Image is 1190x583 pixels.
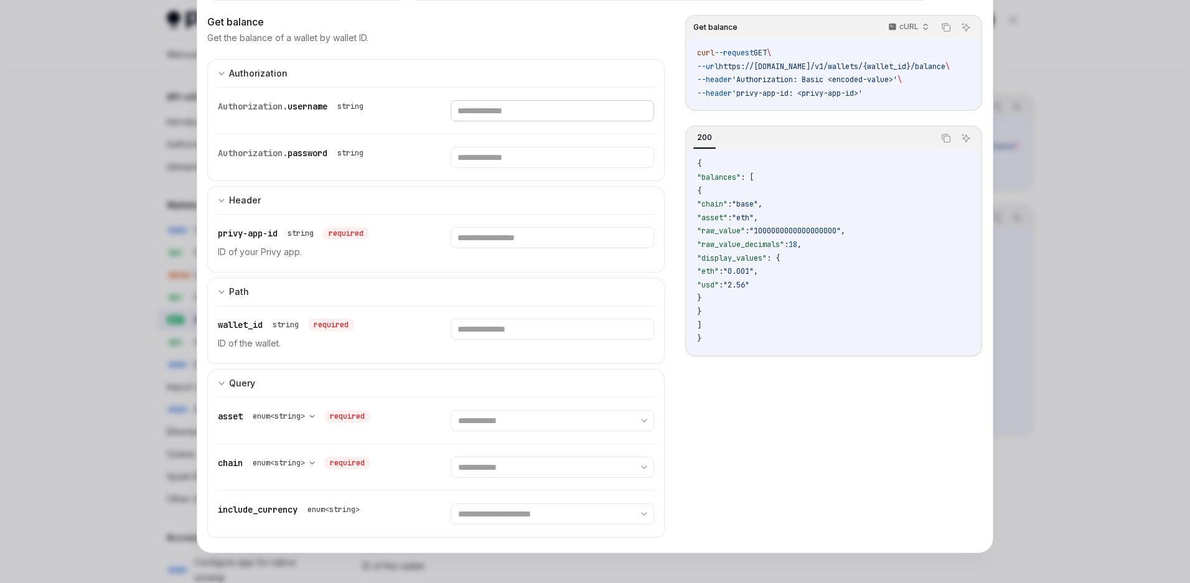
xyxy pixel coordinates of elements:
[728,199,732,209] span: :
[207,59,665,87] button: expand input section
[697,253,767,263] span: "display_values"
[938,19,954,35] button: Copy the contents from the code block
[218,100,368,113] div: Authorization.username
[723,280,749,290] span: "2.56"
[325,457,370,469] div: required
[754,48,767,58] span: GET
[218,457,370,469] div: chain
[207,14,665,29] div: Get balance
[732,213,754,223] span: "eth"
[693,22,738,32] span: Get balance
[767,253,780,263] span: : {
[218,101,288,112] span: Authorization.
[697,320,701,330] span: ]
[697,48,714,58] span: curl
[745,226,749,236] span: :
[758,199,762,209] span: ,
[218,411,243,422] span: asset
[719,280,723,290] span: :
[218,245,421,259] p: ID of your Privy app.
[958,19,974,35] button: Ask AI
[732,75,897,85] span: 'Authorization: Basic <encoded-value>'
[229,376,255,391] div: Query
[697,213,728,223] span: "asset"
[938,130,954,146] button: Copy the contents from the code block
[218,147,288,159] span: Authorization.
[218,319,354,331] div: wallet_id
[229,66,288,81] div: Authorization
[741,172,754,182] span: : [
[218,410,370,422] div: asset
[881,17,934,38] button: cURL
[784,240,789,250] span: :
[273,320,299,330] div: string
[218,319,263,330] span: wallet_id
[218,504,297,515] span: include_currency
[697,280,719,290] span: "usd"
[207,186,665,214] button: expand input section
[767,48,771,58] span: \
[325,410,370,422] div: required
[723,266,754,276] span: "0.001"
[714,48,754,58] span: --request
[697,266,719,276] span: "eth"
[749,226,841,236] span: "1000000000000000000"
[218,228,278,239] span: privy-app-id
[218,227,368,240] div: privy-app-id
[229,284,249,299] div: Path
[697,307,701,317] span: }
[697,226,745,236] span: "raw_value"
[288,101,327,112] span: username
[697,333,701,343] span: }
[697,62,719,72] span: --url
[958,130,974,146] button: Ask AI
[697,199,728,209] span: "chain"
[697,172,741,182] span: "balances"
[337,148,363,158] div: string
[307,505,360,515] div: enum<string>
[897,75,902,85] span: \
[697,88,732,98] span: --header
[218,336,421,351] p: ID of the wallet.
[697,240,784,250] span: "raw_value_decimals"
[899,22,919,32] p: cURL
[719,266,723,276] span: :
[841,226,845,236] span: ,
[697,75,732,85] span: --header
[697,159,701,169] span: {
[754,266,758,276] span: ,
[789,240,797,250] span: 18
[719,62,945,72] span: https://[DOMAIN_NAME]/v1/wallets/{wallet_id}/balance
[754,213,758,223] span: ,
[207,369,665,397] button: expand input section
[732,199,758,209] span: "base"
[337,101,363,111] div: string
[218,457,243,469] span: chain
[728,213,732,223] span: :
[697,186,701,196] span: {
[229,193,261,208] div: Header
[324,227,368,240] div: required
[697,293,701,303] span: }
[288,228,314,238] div: string
[309,319,354,331] div: required
[797,240,802,250] span: ,
[945,62,950,72] span: \
[288,147,327,159] span: password
[732,88,863,98] span: 'privy-app-id: <privy-app-id>'
[207,32,368,44] p: Get the balance of a wallet by wallet ID.
[207,278,665,305] button: expand input section
[218,503,365,516] div: include_currency
[218,147,368,159] div: Authorization.password
[693,130,716,145] div: 200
